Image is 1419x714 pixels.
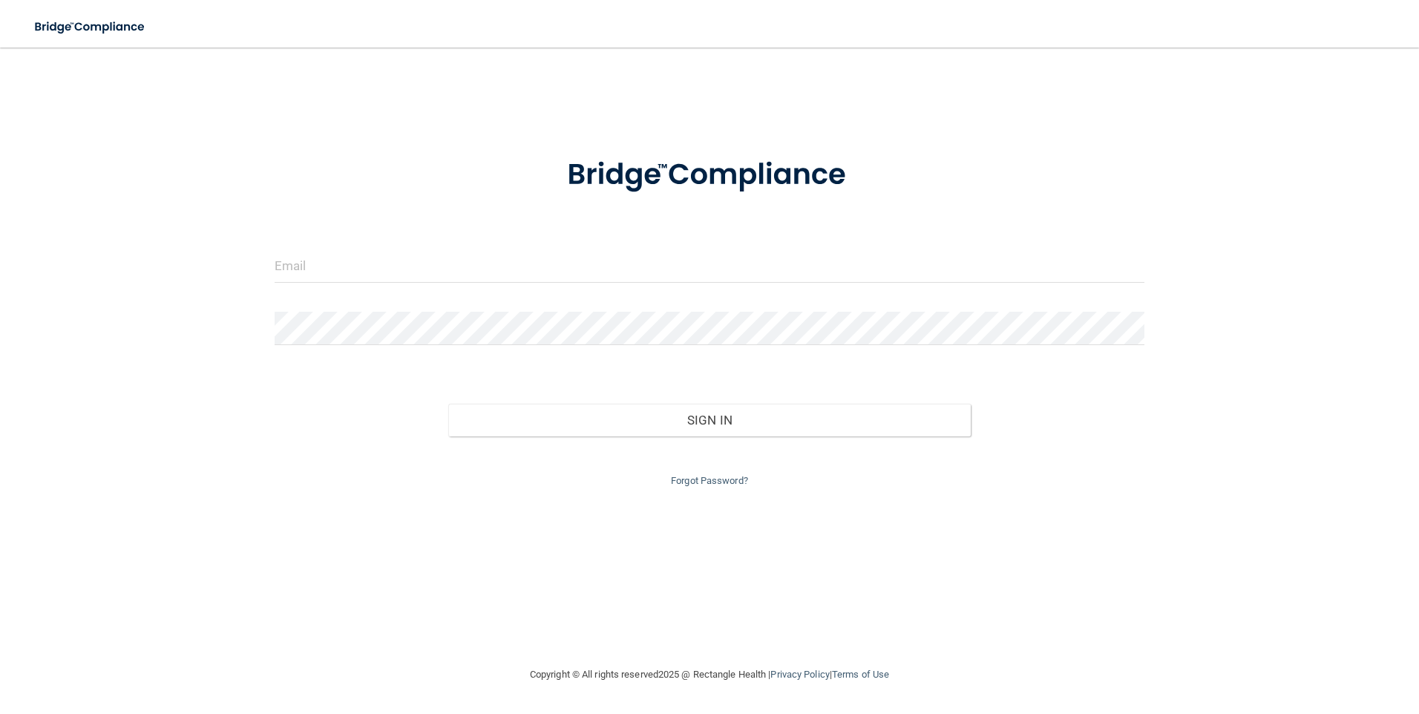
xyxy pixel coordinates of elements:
a: Terms of Use [832,669,889,680]
a: Privacy Policy [770,669,829,680]
div: Copyright © All rights reserved 2025 @ Rectangle Health | | [439,651,980,698]
button: Sign In [448,404,971,436]
img: bridge_compliance_login_screen.278c3ca4.svg [22,12,159,42]
a: Forgot Password? [671,475,748,486]
input: Email [275,249,1145,283]
img: bridge_compliance_login_screen.278c3ca4.svg [537,137,882,214]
